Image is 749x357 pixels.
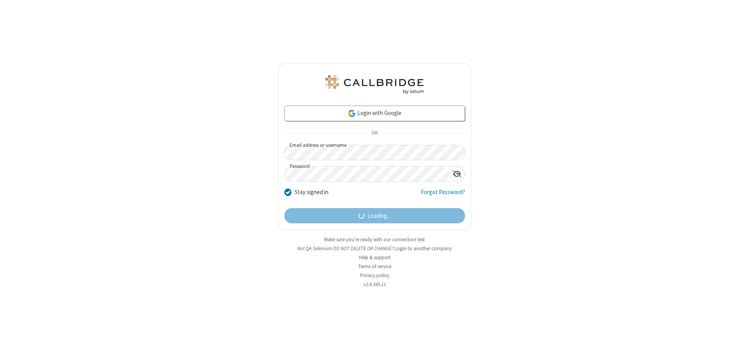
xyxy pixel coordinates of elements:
a: Help & support [359,254,390,261]
span: OR [368,128,381,139]
img: google-icon.png [348,109,356,118]
label: Stay signed in [295,188,328,197]
button: Login to another company [394,245,452,252]
a: Make sure you're ready with our connection test [324,236,425,243]
a: Login with Google [284,106,465,121]
input: Password [285,166,449,182]
li: Not QA Selenium DO NOT DELETE OR CHANGE? [278,245,471,252]
a: Privacy policy [360,272,389,279]
img: QA Selenium DO NOT DELETE OR CHANGE [324,75,425,94]
li: v2.6.349.11 [278,281,471,288]
input: Email address or username [284,145,465,160]
a: Terms of service [358,263,391,270]
div: Show password [449,166,465,181]
a: Forgot Password? [421,188,465,203]
span: Loading... [367,212,390,221]
button: Loading... [284,208,465,224]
